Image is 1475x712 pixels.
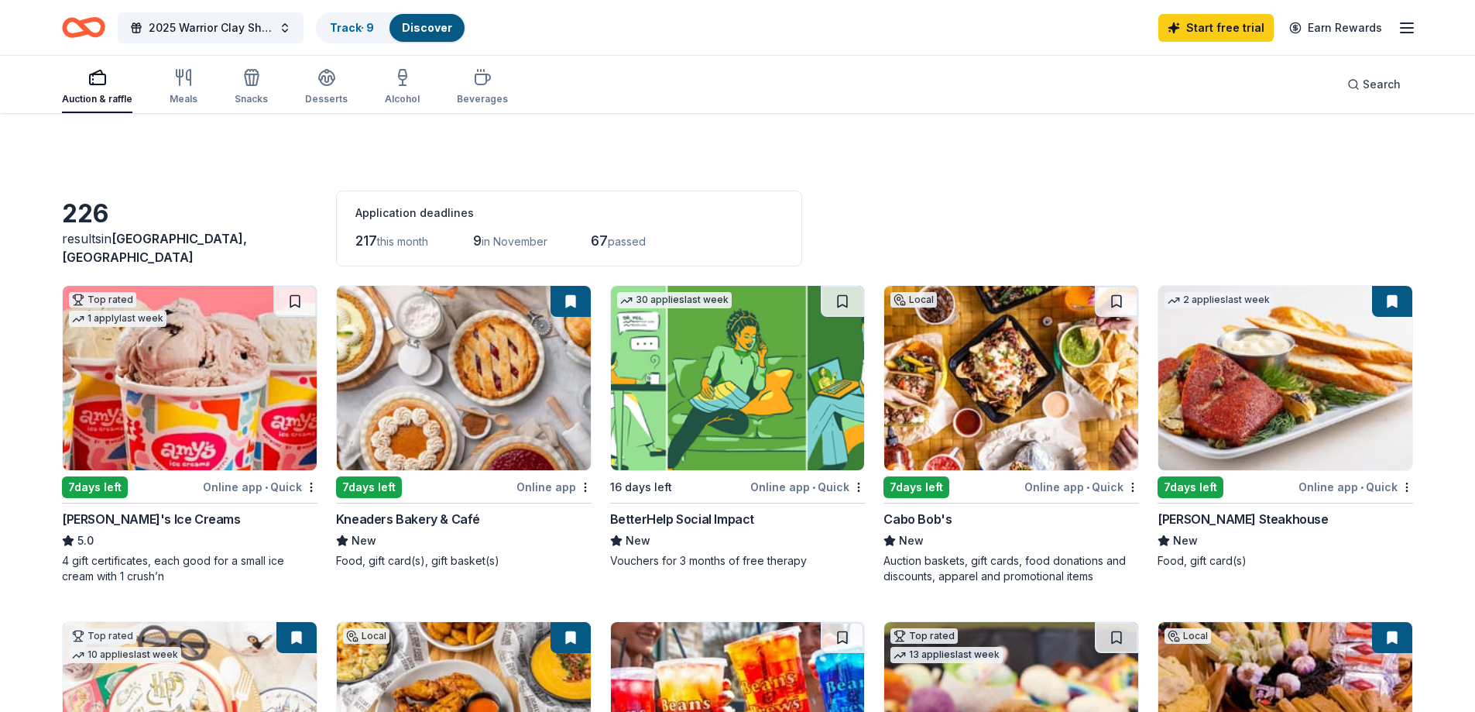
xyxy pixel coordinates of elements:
button: Search [1335,69,1413,100]
img: Image for Kneaders Bakery & Café [337,286,591,470]
div: Cabo Bob's [883,510,952,528]
div: 1 apply last week [69,311,166,327]
span: 217 [355,232,377,249]
img: Image for Cabo Bob's [884,286,1138,470]
a: Start free trial [1158,14,1274,42]
div: 30 applies last week [617,292,732,308]
span: • [265,481,268,494]
span: New [899,531,924,550]
div: 7 days left [1158,476,1223,498]
span: New [626,531,650,550]
span: [GEOGRAPHIC_DATA], [GEOGRAPHIC_DATA] [62,231,247,265]
span: 2025 Warrior Clay Shoot [149,19,273,37]
span: • [1086,481,1089,494]
button: Desserts [305,62,348,113]
div: 7 days left [62,476,128,498]
div: Application deadlines [355,204,783,222]
div: 4 gift certificates, each good for a small ice cream with 1 crush’n [62,553,317,584]
div: Snacks [235,93,268,105]
span: in November [482,235,547,248]
div: Auction baskets, gift cards, food donations and discounts, apparel and promotional items [883,553,1139,584]
div: results [62,229,317,267]
button: Track· 9Discover [316,12,466,43]
div: 226 [62,198,317,229]
div: BetterHelp Social Impact [610,510,754,528]
div: Desserts [305,93,348,105]
div: Online app Quick [203,477,317,497]
button: Meals [170,62,197,113]
div: Online app [516,477,592,497]
a: Discover [402,21,452,34]
div: Online app Quick [750,477,865,497]
button: 2025 Warrior Clay Shoot [118,12,304,43]
span: New [352,531,376,550]
div: Online app Quick [1024,477,1139,497]
div: 2 applies last week [1165,292,1273,308]
div: Auction & raffle [62,93,132,105]
div: 7 days left [883,476,949,498]
span: 5.0 [77,531,94,550]
img: Image for BetterHelp Social Impact [611,286,865,470]
div: Top rated [890,628,958,644]
div: Meals [170,93,197,105]
button: Snacks [235,62,268,113]
a: Image for Perry's Steakhouse2 applieslast week7days leftOnline app•Quick[PERSON_NAME] SteakhouseN... [1158,285,1413,569]
div: 13 applies last week [890,647,1003,663]
a: Image for Amy's Ice CreamsTop rated1 applylast week7days leftOnline app•Quick[PERSON_NAME]'s Ice ... [62,285,317,584]
span: Search [1363,75,1401,94]
a: Home [62,9,105,46]
button: Alcohol [385,62,420,113]
div: Online app Quick [1298,477,1413,497]
div: Local [890,292,937,308]
span: New [1173,531,1198,550]
div: [PERSON_NAME] Steakhouse [1158,510,1328,528]
div: [PERSON_NAME]'s Ice Creams [62,510,241,528]
div: 7 days left [336,476,402,498]
div: Top rated [69,292,136,308]
a: Track· 9 [330,21,374,34]
a: Earn Rewards [1280,14,1391,42]
div: Beverages [457,93,508,105]
a: Image for Cabo Bob'sLocal7days leftOnline app•QuickCabo Bob'sNewAuction baskets, gift cards, food... [883,285,1139,584]
div: Alcohol [385,93,420,105]
button: Auction & raffle [62,62,132,113]
div: Food, gift card(s), gift basket(s) [336,553,592,569]
div: Vouchers for 3 months of free therapy [610,553,866,569]
div: Top rated [69,628,136,644]
span: 9 [473,232,482,249]
img: Image for Perry's Steakhouse [1158,286,1412,470]
img: Image for Amy's Ice Creams [63,286,317,470]
div: Kneaders Bakery & Café [336,510,480,528]
span: 67 [591,232,608,249]
span: passed [608,235,646,248]
div: Local [1165,628,1211,644]
div: 10 applies last week [69,647,181,663]
span: in [62,231,247,265]
div: Food, gift card(s) [1158,553,1413,569]
button: Beverages [457,62,508,113]
a: Image for BetterHelp Social Impact30 applieslast week16 days leftOnline app•QuickBetterHelp Socia... [610,285,866,569]
span: • [812,481,815,494]
span: this month [377,235,428,248]
a: Image for Kneaders Bakery & Café7days leftOnline appKneaders Bakery & CaféNewFood, gift card(s), ... [336,285,592,569]
div: Local [343,628,389,644]
span: • [1360,481,1364,494]
div: 16 days left [610,478,672,497]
